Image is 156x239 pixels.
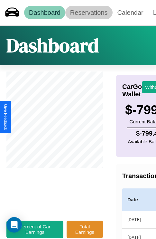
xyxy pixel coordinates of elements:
div: Give Feedback [3,104,8,130]
h4: CarGo Wallet [122,83,142,98]
div: Open Intercom Messenger [6,217,22,233]
button: Total Earnings [67,221,103,238]
th: [DATE] [122,211,151,229]
a: Reservations [65,6,113,19]
h1: Dashboard [6,32,99,59]
h4: Date [127,196,146,204]
button: Percent of Car Earnings [6,221,63,238]
a: Dashboard [24,6,65,19]
a: Calendar [113,6,148,19]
